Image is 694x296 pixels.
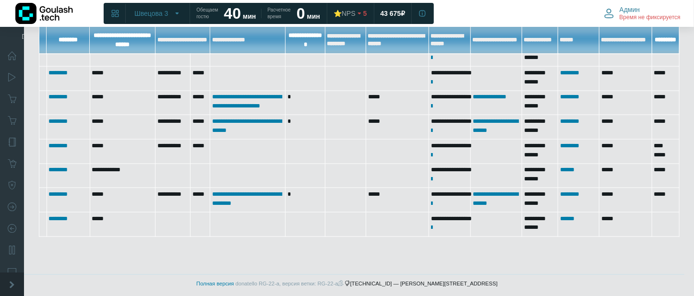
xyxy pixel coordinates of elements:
span: мин [307,12,320,20]
a: Обещаем гостю 40 мин Расчетное время 0 мин [191,5,326,22]
a: Полная версия [196,281,234,286]
span: NPS [342,10,356,17]
div: ⭐ [334,9,356,18]
footer: [TECHNICAL_ID] — [PERSON_NAME][STREET_ADDRESS] [10,274,684,293]
span: donatello RG-22-a, версия ветки: RG-22-a [236,281,345,286]
strong: 40 [224,5,241,22]
img: Логотип компании Goulash.tech [15,3,73,24]
span: Админ [620,5,640,14]
span: 5 [363,9,367,18]
span: Швецова 3 [134,9,168,18]
button: Швецова 3 [129,6,187,21]
span: 43 675 [381,9,401,18]
button: Админ Время не фиксируется [598,3,686,24]
a: 43 675 ₽ [375,5,411,22]
a: ⭐NPS 5 [328,5,373,22]
span: Обещаем гостю [196,7,218,20]
strong: 0 [297,5,305,22]
span: мин [243,12,256,20]
span: Время не фиксируется [620,14,681,22]
span: Расчетное время [267,7,290,20]
span: ₽ [401,9,405,18]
